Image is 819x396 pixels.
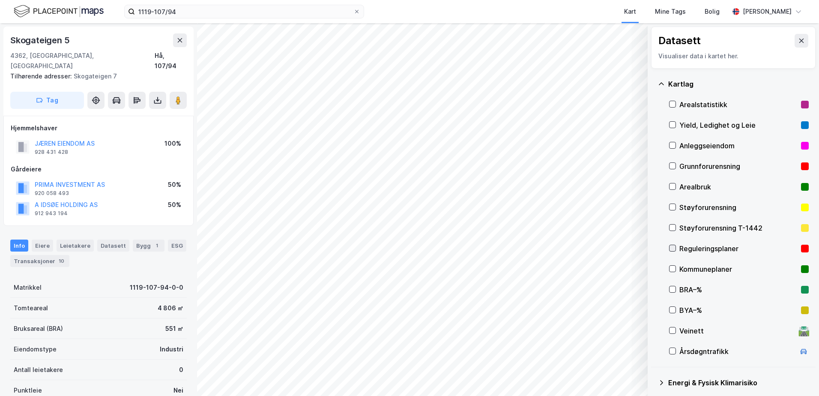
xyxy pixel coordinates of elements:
div: Leietakere [57,240,94,252]
div: Skogateigen 5 [10,33,71,47]
div: 10 [57,257,66,265]
div: Visualiser data i kartet her. [658,51,808,61]
div: Antall leietakere [14,365,63,375]
div: Kommuneplaner [679,264,798,274]
div: Eiendomstype [14,344,57,354]
div: BRA–% [679,285,798,295]
div: Bygg [133,240,164,252]
div: Nei [173,385,183,396]
div: 0 [179,365,183,375]
div: Hå, 107/94 [155,51,187,71]
div: Veinett [679,326,795,336]
div: BYA–% [679,305,798,315]
div: 1 [152,241,161,250]
div: Bolig [705,6,720,17]
div: Industri [160,344,183,354]
div: 912 943 194 [35,210,68,217]
div: Kontrollprogram for chat [776,355,819,396]
div: Årsdøgntrafikk [679,346,795,357]
div: 🛣️ [798,325,810,336]
input: Søk på adresse, matrikkel, gårdeiere, leietakere eller personer [135,5,353,18]
span: Tilhørende adresser: [10,72,74,80]
div: Støyforurensning T-1442 [679,223,798,233]
div: 4 806 ㎡ [158,303,183,313]
div: Hjemmelshaver [11,123,186,133]
div: Datasett [658,34,701,48]
div: 50% [168,180,181,190]
div: Mine Tags [655,6,686,17]
iframe: Chat Widget [776,355,819,396]
div: Reguleringsplaner [679,243,798,254]
div: Transaksjoner [10,255,69,267]
div: 4362, [GEOGRAPHIC_DATA], [GEOGRAPHIC_DATA] [10,51,155,71]
div: Bruksareal (BRA) [14,324,63,334]
div: Matrikkel [14,282,42,293]
div: Energi & Fysisk Klimarisiko [668,378,809,388]
div: Gårdeiere [11,164,186,174]
div: Arealstatistikk [679,99,798,110]
div: Info [10,240,28,252]
img: logo.f888ab2527a4732fd821a326f86c7f29.svg [14,4,104,19]
div: Arealbruk [679,182,798,192]
div: Tomteareal [14,303,48,313]
div: 920 058 493 [35,190,69,197]
div: Yield, Ledighet og Leie [679,120,798,130]
div: 551 ㎡ [165,324,183,334]
div: Datasett [97,240,129,252]
div: Støyforurensning [679,202,798,213]
div: ESG [168,240,186,252]
div: Anleggseiendom [679,141,798,151]
div: 50% [168,200,181,210]
div: Grunnforurensning [679,161,798,171]
div: Punktleie [14,385,42,396]
div: 1119-107-94-0-0 [130,282,183,293]
div: 100% [164,138,181,149]
div: Kart [624,6,636,17]
div: Eiere [32,240,53,252]
div: Kartlag [668,79,809,89]
div: Skogateigen 7 [10,71,180,81]
button: Tag [10,92,84,109]
div: [PERSON_NAME] [743,6,792,17]
div: 928 431 428 [35,149,68,156]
